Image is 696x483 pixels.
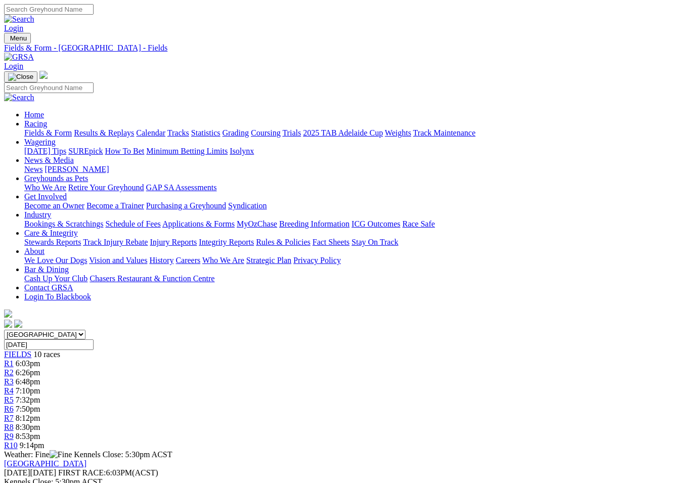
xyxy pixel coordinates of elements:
[24,147,66,155] a: [DATE] Tips
[33,350,60,359] span: 10 races
[303,128,383,137] a: 2025 TAB Adelaide Cup
[4,15,34,24] img: Search
[24,229,78,237] a: Care & Integrity
[74,128,134,137] a: Results & Replays
[202,256,244,265] a: Who We Are
[58,468,106,477] span: FIRST RACE:
[86,201,144,210] a: Become a Trainer
[24,128,72,137] a: Fields & Form
[223,128,249,137] a: Grading
[16,368,40,377] span: 6:26pm
[4,4,94,15] input: Search
[24,283,73,292] a: Contact GRSA
[105,219,160,228] a: Schedule of Fees
[385,128,411,137] a: Weights
[24,256,87,265] a: We Love Our Dogs
[24,110,44,119] a: Home
[313,238,350,246] a: Fact Sheets
[16,414,40,422] span: 8:12pm
[24,174,88,183] a: Greyhounds as Pets
[24,292,91,301] a: Login To Blackbook
[230,147,254,155] a: Isolynx
[4,53,34,62] img: GRSA
[256,238,311,246] a: Rules & Policies
[68,147,103,155] a: SUREpick
[246,256,291,265] a: Strategic Plan
[10,34,27,42] span: Menu
[4,43,692,53] a: Fields & Form - [GEOGRAPHIC_DATA] - Fields
[149,256,173,265] a: History
[146,147,228,155] a: Minimum Betting Limits
[146,201,226,210] a: Purchasing a Greyhound
[4,33,31,43] button: Toggle navigation
[50,450,72,459] img: Fine
[105,147,145,155] a: How To Bet
[282,128,301,137] a: Trials
[16,432,40,441] span: 8:53pm
[24,247,45,255] a: About
[14,320,22,328] img: twitter.svg
[150,238,197,246] a: Injury Reports
[162,219,235,228] a: Applications & Forms
[136,128,165,137] a: Calendar
[4,405,14,413] span: R6
[24,210,51,219] a: Industry
[89,256,147,265] a: Vision and Values
[237,219,277,228] a: MyOzChase
[4,82,94,93] input: Search
[352,238,398,246] a: Stay On Track
[146,183,217,192] a: GAP SA Assessments
[24,219,692,229] div: Industry
[58,468,158,477] span: 6:03PM(ACST)
[4,62,23,70] a: Login
[191,128,221,137] a: Statistics
[24,256,692,265] div: About
[4,396,14,404] span: R5
[413,128,475,137] a: Track Maintenance
[4,423,14,431] a: R8
[24,119,47,128] a: Racing
[8,73,33,81] img: Close
[4,93,34,102] img: Search
[4,414,14,422] a: R7
[4,359,14,368] a: R1
[279,219,350,228] a: Breeding Information
[4,441,18,450] span: R10
[24,183,66,192] a: Who We Are
[4,386,14,395] span: R4
[16,377,40,386] span: 6:48pm
[4,71,37,82] button: Toggle navigation
[24,165,692,174] div: News & Media
[293,256,341,265] a: Privacy Policy
[24,201,84,210] a: Become an Owner
[24,128,692,138] div: Racing
[16,405,40,413] span: 7:50pm
[4,24,23,32] a: Login
[24,274,88,283] a: Cash Up Your Club
[4,350,31,359] a: FIELDS
[16,359,40,368] span: 6:03pm
[24,274,692,283] div: Bar & Dining
[68,183,144,192] a: Retire Your Greyhound
[4,450,74,459] span: Weather: Fine
[24,138,56,146] a: Wagering
[24,192,67,201] a: Get Involved
[4,459,86,468] a: [GEOGRAPHIC_DATA]
[16,386,40,395] span: 7:10pm
[24,238,81,246] a: Stewards Reports
[24,156,74,164] a: News & Media
[4,432,14,441] span: R9
[16,423,40,431] span: 8:30pm
[228,201,267,210] a: Syndication
[4,468,56,477] span: [DATE]
[4,368,14,377] a: R2
[45,165,109,173] a: [PERSON_NAME]
[20,441,45,450] span: 9:14pm
[24,238,692,247] div: Care & Integrity
[167,128,189,137] a: Tracks
[24,165,42,173] a: News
